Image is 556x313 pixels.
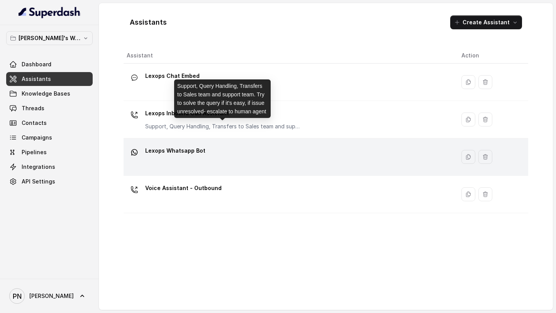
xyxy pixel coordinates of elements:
a: Dashboard [6,57,93,71]
span: Campaigns [22,134,52,141]
p: [PERSON_NAME]'s Workspace [19,34,80,43]
span: [PERSON_NAME] [29,292,74,300]
th: Assistant [124,48,455,64]
p: Voice Assistant - Outbound [145,182,222,194]
span: Integrations [22,163,55,171]
span: Pipelines [22,148,47,156]
a: Knowledge Bases [6,87,93,101]
th: Action [455,48,528,64]
span: Threads [22,104,44,112]
a: Integrations [6,160,93,174]
a: API Settings [6,175,93,188]
button: [PERSON_NAME]'s Workspace [6,31,93,45]
a: Pipelines [6,145,93,159]
span: Contacts [22,119,47,127]
span: API Settings [22,178,55,185]
a: Contacts [6,116,93,130]
button: Create Assistant [450,15,522,29]
img: light.svg [19,6,81,19]
p: Lexops Inbound Call Assistant [145,107,300,119]
h1: Assistants [130,16,167,29]
span: Knowledge Bases [22,90,70,98]
a: [PERSON_NAME] [6,285,93,307]
a: Assistants [6,72,93,86]
text: PN [13,292,22,300]
span: Assistants [22,75,51,83]
a: Threads [6,101,93,115]
a: Campaigns [6,131,93,145]
p: Lexops Chat Embed [145,70,200,82]
span: Dashboard [22,61,51,68]
p: Lexops Whatsapp Bot [145,145,205,157]
p: Support, Query Handling, Transfers to Sales team and support team. Try to solve the query if it's... [145,123,300,130]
